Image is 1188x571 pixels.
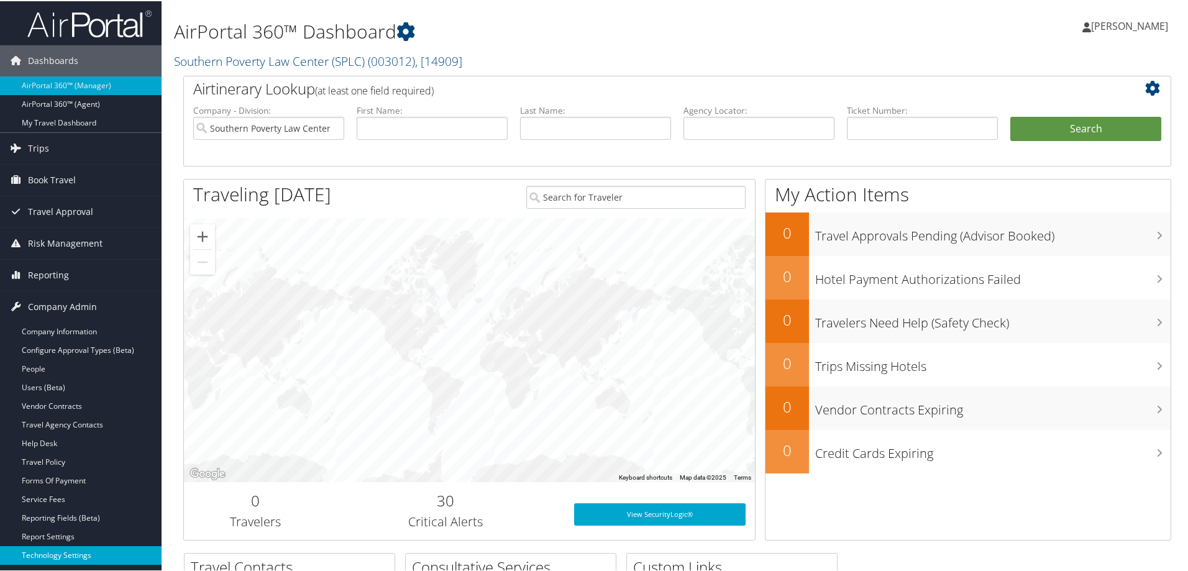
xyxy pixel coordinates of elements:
[815,350,1171,374] h3: Trips Missing Hotels
[815,394,1171,418] h3: Vendor Contracts Expiring
[847,103,998,116] label: Ticket Number:
[193,489,318,510] h2: 0
[765,308,809,329] h2: 0
[28,44,78,75] span: Dashboards
[315,83,434,96] span: (at least one field required)
[815,220,1171,244] h3: Travel Approvals Pending (Advisor Booked)
[28,227,103,258] span: Risk Management
[368,52,415,68] span: ( 003012 )
[190,249,215,273] button: Zoom out
[619,472,672,481] button: Keyboard shortcuts
[28,132,49,163] span: Trips
[526,185,746,208] input: Search for Traveler
[193,512,318,529] h3: Travelers
[765,255,1171,298] a: 0Hotel Payment Authorizations Failed
[765,221,809,242] h2: 0
[765,429,1171,472] a: 0Credit Cards Expiring
[193,180,331,206] h1: Traveling [DATE]
[520,103,671,116] label: Last Name:
[28,163,76,194] span: Book Travel
[336,489,555,510] h2: 30
[765,265,809,286] h2: 0
[765,352,809,373] h2: 0
[734,473,751,480] a: Terms (opens in new tab)
[193,77,1079,98] h2: Airtinerary Lookup
[187,465,228,481] img: Google
[28,195,93,226] span: Travel Approval
[193,103,344,116] label: Company - Division:
[765,180,1171,206] h1: My Action Items
[190,223,215,248] button: Zoom in
[1082,6,1181,43] a: [PERSON_NAME]
[574,502,746,524] a: View SecurityLogic®
[765,439,809,460] h2: 0
[28,258,69,290] span: Reporting
[357,103,508,116] label: First Name:
[815,307,1171,331] h3: Travelers Need Help (Safety Check)
[765,298,1171,342] a: 0Travelers Need Help (Safety Check)
[765,385,1171,429] a: 0Vendor Contracts Expiring
[815,263,1171,287] h3: Hotel Payment Authorizations Failed
[187,465,228,481] a: Open this area in Google Maps (opens a new window)
[28,290,97,321] span: Company Admin
[765,342,1171,385] a: 0Trips Missing Hotels
[415,52,462,68] span: , [ 14909 ]
[174,17,845,43] h1: AirPortal 360™ Dashboard
[336,512,555,529] h3: Critical Alerts
[683,103,834,116] label: Agency Locator:
[174,52,462,68] a: Southern Poverty Law Center (SPLC)
[1091,18,1168,32] span: [PERSON_NAME]
[765,211,1171,255] a: 0Travel Approvals Pending (Advisor Booked)
[765,395,809,416] h2: 0
[680,473,726,480] span: Map data ©2025
[815,437,1171,461] h3: Credit Cards Expiring
[27,8,152,37] img: airportal-logo.png
[1010,116,1161,140] button: Search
